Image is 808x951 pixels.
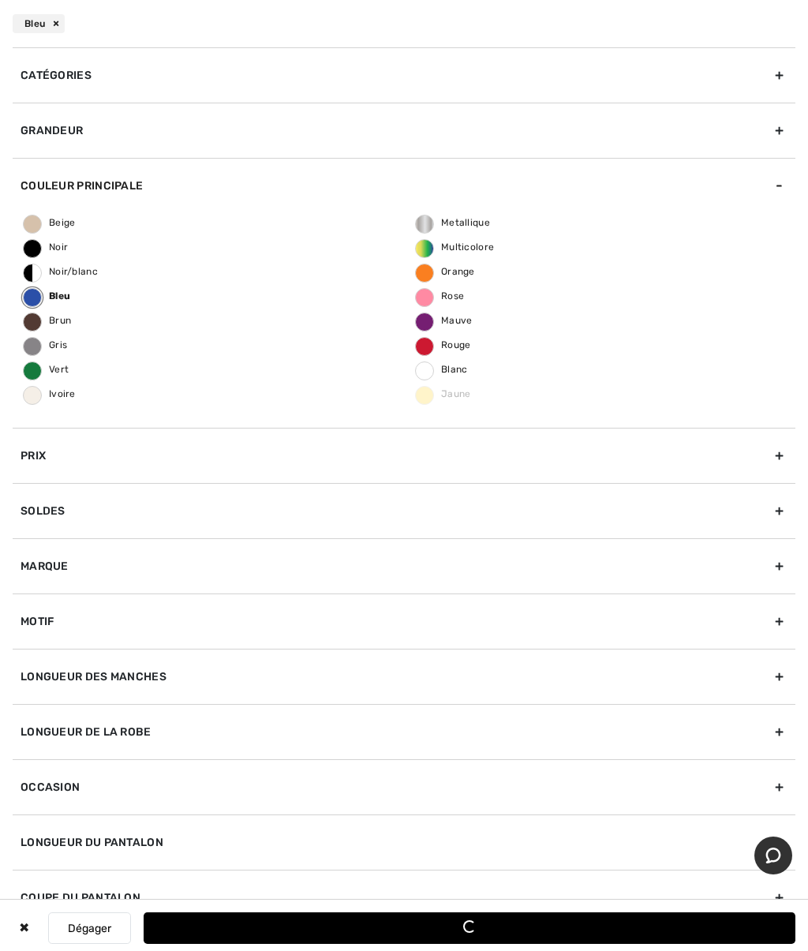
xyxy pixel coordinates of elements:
span: Beige [24,217,76,228]
span: Noir [24,241,68,253]
div: Marque [13,538,795,593]
div: Soldes [13,483,795,538]
span: Metallique [416,217,490,228]
div: Longueur des manches [13,649,795,704]
span: Rouge [416,339,471,350]
span: Jaune [416,388,471,399]
div: Motif [13,593,795,649]
iframe: Ouvre un widget dans lequel vous pouvez chatter avec l’un de nos agents [754,837,792,876]
span: Bleu [24,290,70,301]
span: Gris [24,339,67,350]
div: Longueur du pantalon [13,814,795,870]
span: Brun [24,315,71,326]
span: Mauve [416,315,473,326]
div: Prix [13,428,795,483]
div: Coupe du pantalon [13,870,795,925]
div: Grandeur [13,103,795,158]
div: Longueur de la robe [13,704,795,759]
div: Catégories [13,47,795,103]
div: ✖ [13,912,36,944]
span: Rose [416,290,464,301]
div: Occasion [13,759,795,814]
div: Couleur Principale [13,158,795,213]
span: Orange [416,266,475,277]
span: Noir/blanc [24,266,98,277]
span: Ivoire [24,388,76,399]
span: Blanc [416,364,468,375]
span: Multicolore [416,241,494,253]
button: Dégager [48,912,131,944]
div: Bleu [13,14,65,33]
